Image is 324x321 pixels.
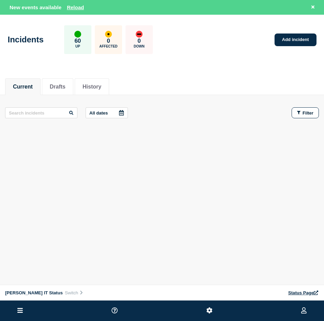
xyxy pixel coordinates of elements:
p: Down [134,44,145,48]
a: Add incident [275,34,316,46]
button: Current [13,84,33,90]
p: 0 [107,38,110,44]
span: [PERSON_NAME] IT Status [5,290,63,295]
div: down [136,31,143,38]
button: Reload [67,4,84,10]
button: Switch [63,290,86,296]
span: Filter [303,110,313,116]
div: affected [105,31,112,38]
button: Filter [292,107,319,118]
button: All dates [86,107,128,118]
span: New events available [10,4,61,10]
div: up [74,31,81,38]
p: Affected [99,44,117,48]
button: History [83,84,101,90]
h1: Incidents [8,35,44,44]
p: All dates [89,110,108,116]
button: Drafts [50,84,65,90]
p: 0 [137,38,141,44]
p: Up [75,44,80,48]
p: 60 [74,38,81,44]
input: Search incidents [5,107,77,118]
a: Status Page [288,290,319,295]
